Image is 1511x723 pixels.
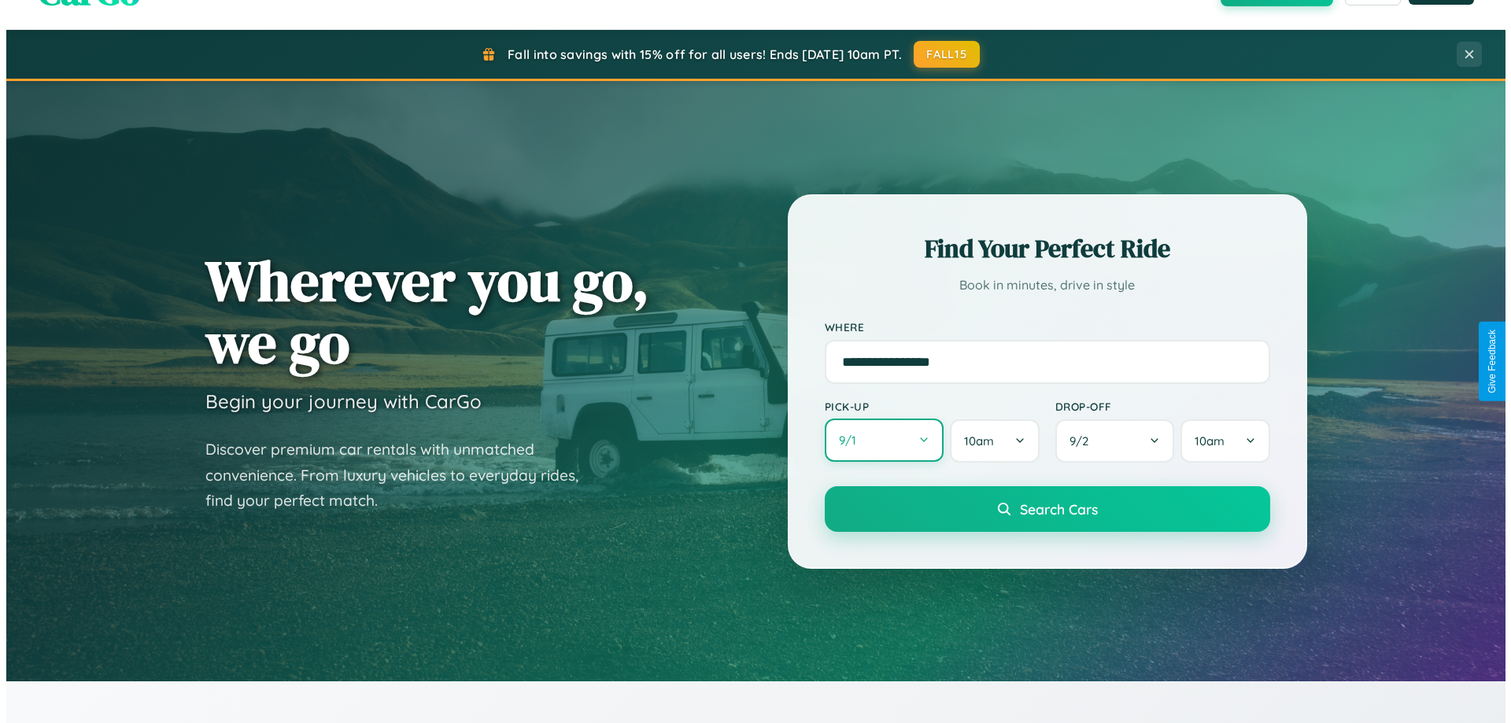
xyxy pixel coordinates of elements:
label: Drop-off [1049,400,1264,413]
button: FALL15 [907,41,973,68]
button: 10am [1174,419,1263,463]
label: Pick-up [818,400,1033,413]
p: Book in minutes, drive in style [818,274,1264,297]
span: 9 / 1 [833,433,858,448]
label: Where [818,320,1264,334]
button: 9/2 [1049,419,1169,463]
span: Search Cars [1014,500,1092,518]
h1: Wherever you go, we go [199,249,643,374]
button: Search Cars [818,486,1264,532]
button: Give Feedback [1472,322,1500,401]
span: 10am [958,433,988,448]
div: Give Feedback [1480,330,1491,393]
span: Fall into savings with 15% off for all users! Ends [DATE] 10am PT. [501,46,896,62]
button: 10am [944,419,1033,463]
h3: Begin your journey with CarGo [199,389,475,413]
span: 9 / 2 [1063,433,1090,448]
span: 10am [1188,433,1218,448]
h2: Find Your Perfect Ride [818,231,1264,266]
button: 9/1 [818,419,938,462]
p: Discover premium car rentals with unmatched convenience. From luxury vehicles to everyday rides, ... [199,437,593,514]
